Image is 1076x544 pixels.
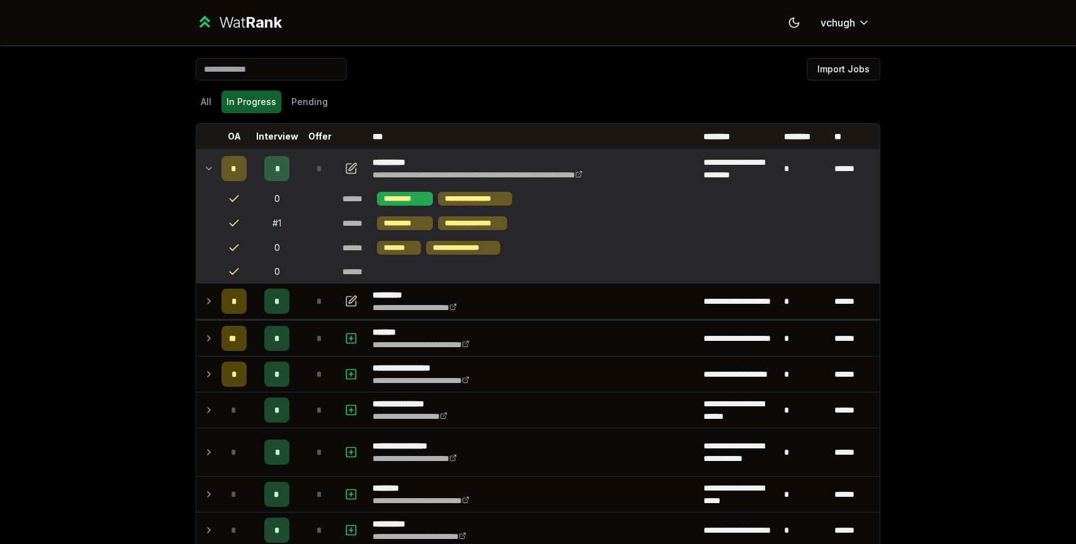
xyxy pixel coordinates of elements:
[272,217,281,230] div: # 1
[221,91,281,113] button: In Progress
[228,130,241,143] p: OA
[256,130,298,143] p: Interview
[807,58,880,80] button: Import Jobs
[286,91,333,113] button: Pending
[810,11,880,34] button: vchugh
[196,91,216,113] button: All
[196,13,282,33] a: WatRank
[821,15,855,30] span: vchugh
[252,236,302,260] td: 0
[245,13,282,31] span: Rank
[308,130,332,143] p: Offer
[252,187,302,211] td: 0
[252,260,302,283] td: 0
[219,13,282,33] div: Wat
